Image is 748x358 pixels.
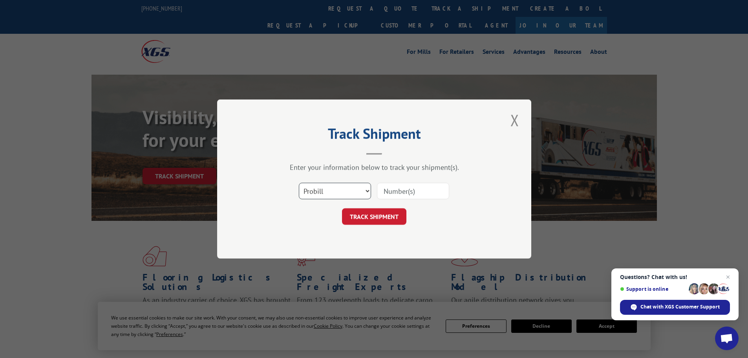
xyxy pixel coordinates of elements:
[620,286,686,292] span: Support is online
[620,300,730,315] span: Chat with XGS Customer Support
[715,327,739,350] a: Open chat
[508,109,521,131] button: Close modal
[640,303,720,310] span: Chat with XGS Customer Support
[256,128,492,143] h2: Track Shipment
[620,274,730,280] span: Questions? Chat with us!
[377,183,449,199] input: Number(s)
[342,208,406,225] button: TRACK SHIPMENT
[256,163,492,172] div: Enter your information below to track your shipment(s).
